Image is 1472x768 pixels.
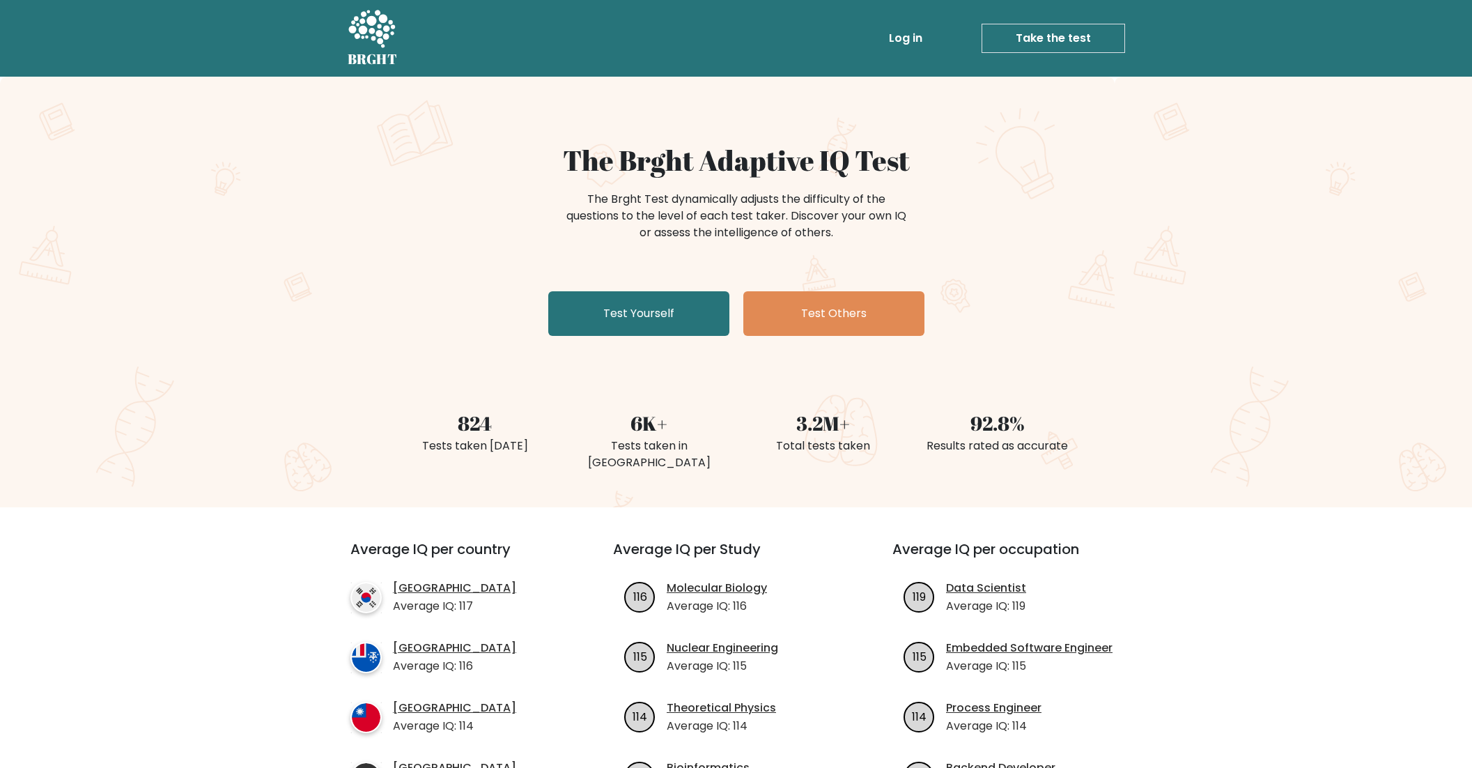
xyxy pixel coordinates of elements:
[396,438,554,454] div: Tests taken [DATE]
[571,438,728,471] div: Tests taken in [GEOGRAPHIC_DATA]
[393,598,516,615] p: Average IQ: 117
[913,648,927,664] text: 115
[562,191,911,241] div: The Brght Test dynamically adjusts the difficulty of the questions to the level of each test take...
[913,588,926,604] text: 119
[946,658,1113,675] p: Average IQ: 115
[912,708,927,724] text: 114
[883,24,928,52] a: Log in
[919,408,1076,438] div: 92.8%
[745,438,902,454] div: Total tests taken
[393,718,516,735] p: Average IQ: 114
[667,658,778,675] p: Average IQ: 115
[633,708,647,724] text: 114
[350,582,382,613] img: country
[743,291,924,336] a: Test Others
[350,541,563,574] h3: Average IQ per country
[667,640,778,656] a: Nuclear Engineering
[548,291,729,336] a: Test Yourself
[393,580,516,597] a: [GEOGRAPHIC_DATA]
[350,642,382,673] img: country
[667,718,776,735] p: Average IQ: 114
[946,580,1026,597] a: Data Scientist
[892,541,1138,574] h3: Average IQ per occupation
[393,640,516,656] a: [GEOGRAPHIC_DATA]
[946,718,1041,735] p: Average IQ: 114
[613,541,859,574] h3: Average IQ per Study
[667,598,767,615] p: Average IQ: 116
[348,51,398,68] h5: BRGHT
[348,6,398,71] a: BRGHT
[946,700,1041,716] a: Process Engineer
[393,700,516,716] a: [GEOGRAPHIC_DATA]
[946,640,1113,656] a: Embedded Software Engineer
[396,408,554,438] div: 824
[633,648,647,664] text: 115
[396,144,1076,177] h1: The Brght Adaptive IQ Test
[350,702,382,733] img: country
[946,598,1026,615] p: Average IQ: 119
[393,658,516,675] p: Average IQ: 116
[667,580,767,597] a: Molecular Biology
[919,438,1076,454] div: Results rated as accurate
[667,700,776,716] a: Theoretical Physics
[982,24,1125,53] a: Take the test
[745,408,902,438] div: 3.2M+
[571,408,728,438] div: 6K+
[633,588,647,604] text: 116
